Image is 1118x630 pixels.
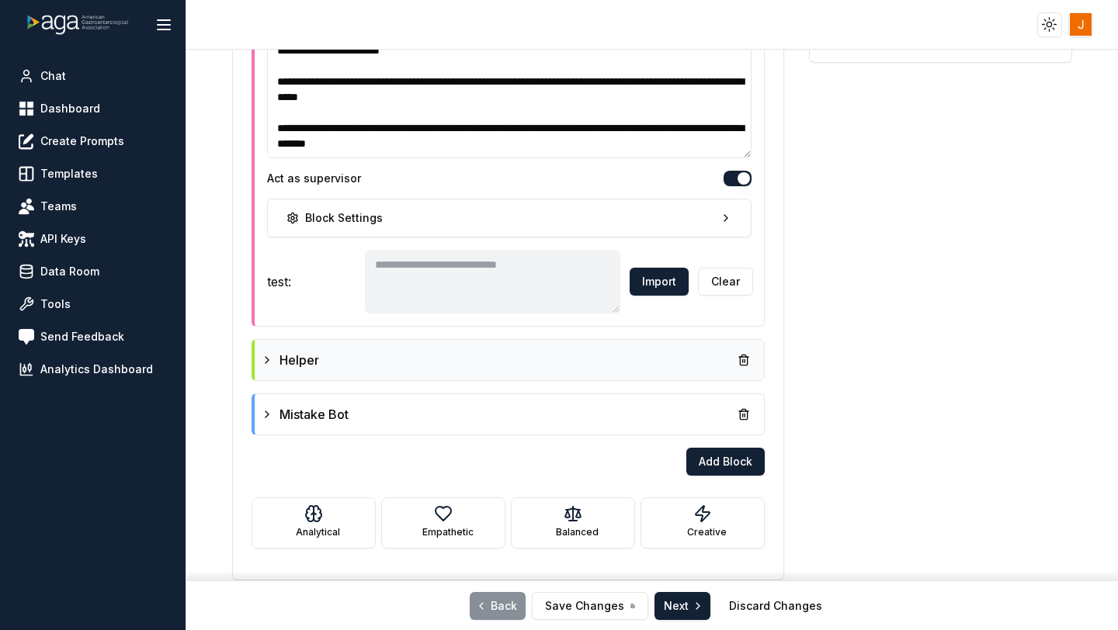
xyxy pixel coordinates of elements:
[698,268,753,296] button: Clear
[40,166,98,182] span: Templates
[532,592,648,620] button: Save Changes
[12,258,173,286] a: Data Room
[12,95,173,123] a: Dashboard
[40,199,77,214] span: Teams
[40,362,153,377] span: Analytics Dashboard
[12,225,173,253] a: API Keys
[267,173,361,184] label: Act as supervisor
[1070,13,1092,36] img: ACg8ocLn0HdG8OQKtxxsAaZE6qWdtt8gvzqePZPR29Bq4TgEr-DTug=s96-c
[381,497,505,549] button: Empathetic
[12,290,173,318] a: Tools
[422,523,474,542] div: Empathetic
[12,192,173,220] a: Teams
[641,497,765,549] button: Creative
[12,355,173,383] a: Analytics Dashboard
[12,160,173,188] a: Templates
[687,523,727,542] div: Creative
[40,231,86,247] span: API Keys
[40,329,124,344] span: Send Feedback
[470,592,526,620] a: Back
[279,351,319,369] span: Helper
[654,592,710,620] button: Next
[556,523,599,542] div: Balanced
[717,592,835,620] button: Discard Changes
[267,272,359,291] p: test :
[664,598,704,614] span: Next
[40,133,124,149] span: Create Prompts
[40,68,66,84] span: Chat
[12,323,173,351] a: Send Feedback
[12,127,173,155] a: Create Prompts
[296,523,340,542] div: Analytical
[686,448,765,476] button: Add Block
[267,199,752,237] button: Block Settings
[19,329,34,344] img: feedback
[729,598,822,614] a: Discard Changes
[252,497,376,549] button: Analytical
[630,268,689,296] button: Import
[511,497,635,549] button: Balanced
[40,264,99,279] span: Data Room
[12,62,173,90] a: Chat
[286,210,383,226] div: Block Settings
[279,405,349,424] span: Mistake Bot
[40,101,100,116] span: Dashboard
[40,296,71,312] span: Tools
